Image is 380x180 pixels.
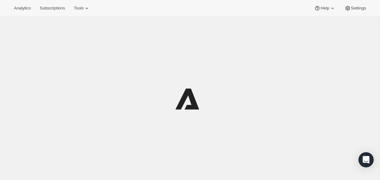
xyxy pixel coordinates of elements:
[40,6,65,11] span: Subscriptions
[310,4,339,13] button: Help
[341,4,370,13] button: Settings
[36,4,69,13] button: Subscriptions
[70,4,94,13] button: Tools
[10,4,35,13] button: Analytics
[358,152,374,167] div: Open Intercom Messenger
[14,6,31,11] span: Analytics
[74,6,84,11] span: Tools
[351,6,366,11] span: Settings
[320,6,329,11] span: Help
